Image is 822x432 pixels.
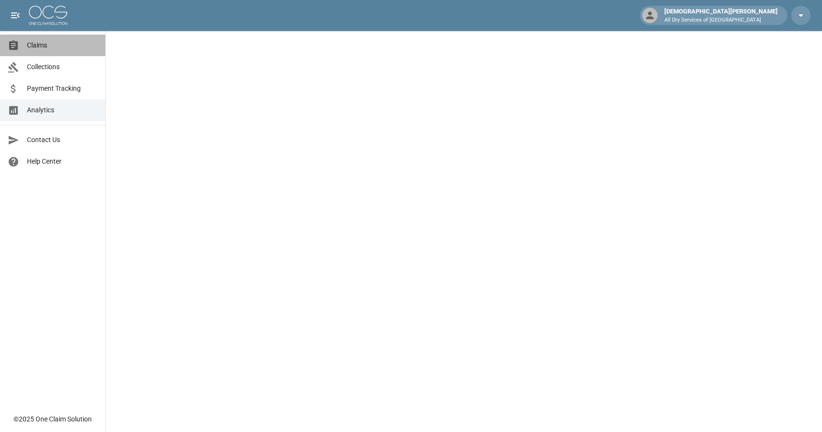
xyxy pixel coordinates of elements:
div: [DEMOGRAPHIC_DATA][PERSON_NAME] [660,7,782,24]
span: Collections [27,62,98,72]
iframe: Embedded Dashboard [106,31,822,429]
span: Payment Tracking [27,84,98,94]
img: ocs-logo-white-transparent.png [29,6,67,25]
div: © 2025 One Claim Solution [13,414,92,424]
span: Claims [27,40,98,50]
p: All Dry Services of [GEOGRAPHIC_DATA] [664,16,778,24]
span: Contact Us [27,135,98,145]
span: Help Center [27,156,98,167]
span: Analytics [27,105,98,115]
button: open drawer [6,6,25,25]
